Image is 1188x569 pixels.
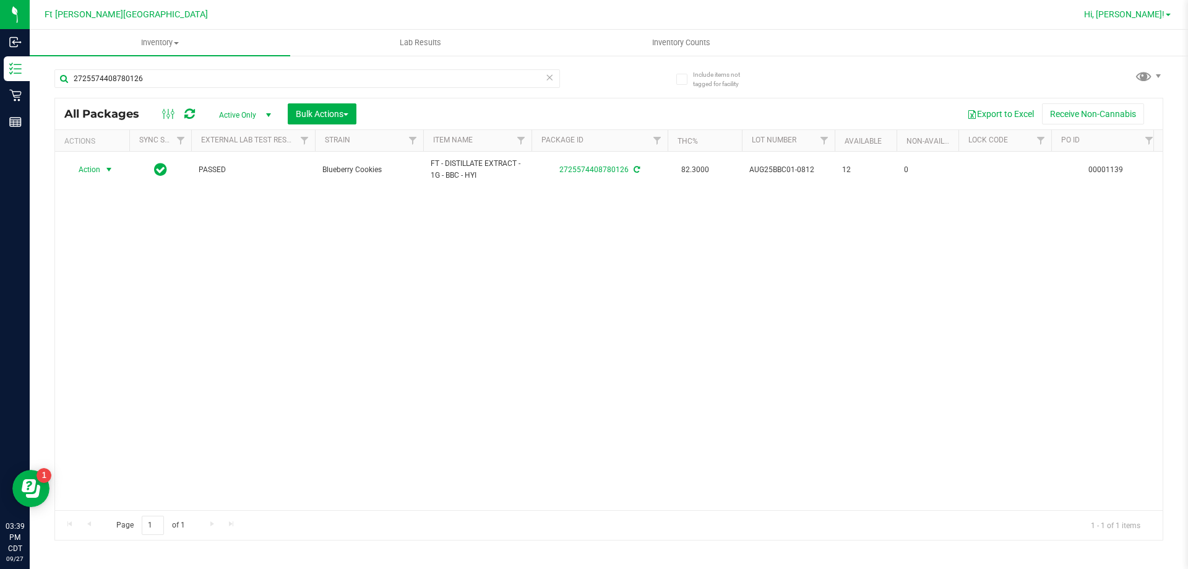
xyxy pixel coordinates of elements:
[959,103,1042,124] button: Export to Excel
[904,164,951,176] span: 0
[678,137,698,146] a: THC%
[142,516,164,535] input: 1
[9,89,22,102] inline-svg: Retail
[67,161,101,178] span: Action
[296,109,348,119] span: Bulk Actions
[403,130,423,151] a: Filter
[288,103,356,124] button: Bulk Actions
[541,136,583,144] a: Package ID
[845,137,882,146] a: Available
[1084,9,1164,19] span: Hi, [PERSON_NAME]!
[37,468,51,483] iframe: Resource center unread badge
[101,161,117,178] span: select
[30,37,290,48] span: Inventory
[30,30,290,56] a: Inventory
[139,136,187,144] a: Sync Status
[842,164,889,176] span: 12
[290,30,551,56] a: Lab Results
[511,130,532,151] a: Filter
[171,130,191,151] a: Filter
[551,30,811,56] a: Inventory Counts
[199,164,308,176] span: PASSED
[64,107,152,121] span: All Packages
[968,136,1008,144] a: Lock Code
[201,136,298,144] a: External Lab Test Result
[9,63,22,75] inline-svg: Inventory
[322,164,416,176] span: Blueberry Cookies
[433,136,473,144] a: Item Name
[1139,130,1160,151] a: Filter
[6,554,24,563] p: 09/27
[45,9,208,20] span: Ft [PERSON_NAME][GEOGRAPHIC_DATA]
[431,158,524,181] span: FT - DISTILLATE EXTRACT - 1G - BBC - HYI
[906,137,962,146] a: Non-Available
[64,137,124,146] div: Actions
[6,521,24,554] p: 03:39 PM CDT
[9,116,22,128] inline-svg: Reports
[1081,516,1150,534] span: 1 - 1 of 1 items
[1031,130,1051,151] a: Filter
[383,37,458,48] span: Lab Results
[106,516,195,535] span: Page of 1
[1042,103,1144,124] button: Receive Non-Cannabis
[1088,165,1123,174] a: 00001139
[54,69,560,88] input: Search Package ID, Item Name, SKU, Lot or Part Number...
[325,136,350,144] a: Strain
[693,70,755,89] span: Include items not tagged for facility
[154,161,167,178] span: In Sync
[9,36,22,48] inline-svg: Inbound
[814,130,835,151] a: Filter
[545,69,554,85] span: Clear
[647,130,668,151] a: Filter
[635,37,727,48] span: Inventory Counts
[559,165,629,174] a: 2725574408780126
[752,136,796,144] a: Lot Number
[675,161,715,179] span: 82.3000
[1061,136,1080,144] a: PO ID
[749,164,827,176] span: AUG25BBC01-0812
[12,470,49,507] iframe: Resource center
[295,130,315,151] a: Filter
[632,165,640,174] span: Sync from Compliance System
